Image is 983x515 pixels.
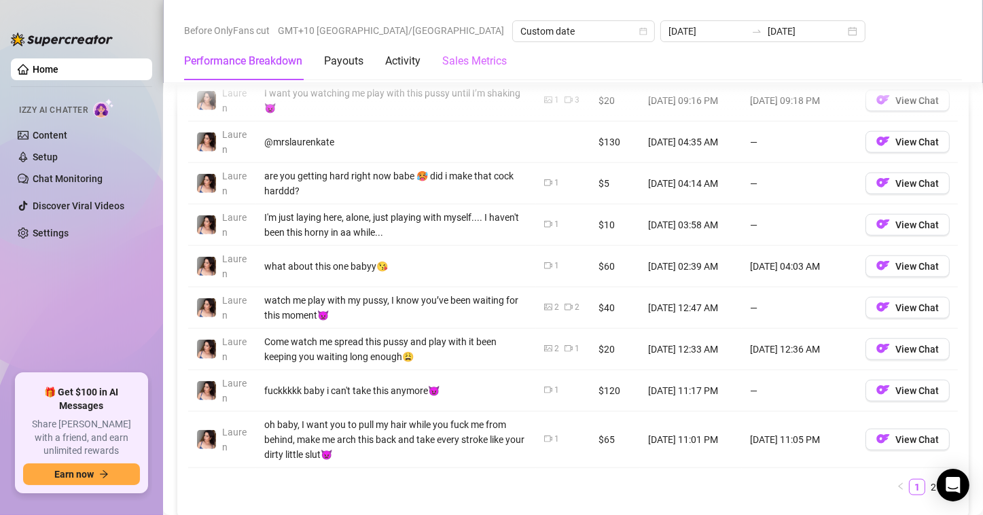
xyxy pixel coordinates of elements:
a: OFView Chat [865,222,950,233]
li: 1 [909,479,925,495]
span: View Chat [895,385,939,396]
img: AI Chatter [93,99,114,118]
div: oh baby, I want you to pull my hair while you fuck me from behind, make me arch this back and tak... [264,417,528,462]
a: 1 [910,480,925,495]
td: [DATE] 12:33 AM [640,329,742,370]
div: what about this one babyy😘 [264,259,528,274]
span: View Chat [895,344,939,355]
span: View Chat [895,178,939,189]
img: OF [876,259,890,272]
span: Izzy AI Chatter [19,104,88,117]
img: OF [876,432,890,446]
td: [DATE] 03:58 AM [640,205,742,246]
div: 2 [554,342,559,355]
a: Chat Monitoring [33,173,103,184]
button: Earn nowarrow-right [23,463,140,485]
span: picture [544,96,552,104]
td: — [742,205,857,246]
td: [DATE] 04:03 AM [742,246,857,287]
td: $10 [590,205,640,246]
td: [DATE] 09:18 PM [742,80,857,122]
img: Lauren [197,132,216,152]
span: View Chat [895,219,939,230]
td: $120 [590,370,640,412]
div: are you getting hard right now babe 🥵 did i make that cock harddd? [264,168,528,198]
img: OF [876,217,890,231]
td: [DATE] 11:17 PM [640,370,742,412]
a: OFView Chat [865,305,950,316]
span: Share [PERSON_NAME] with a friend, and earn unlimited rewards [23,418,140,458]
span: Before OnlyFans cut [184,20,270,41]
img: OF [876,135,890,148]
button: OFView Chat [865,214,950,236]
span: 🎁 Get $100 in AI Messages [23,386,140,412]
span: video-camera [565,344,573,353]
img: OF [876,176,890,190]
div: 1 [554,260,559,272]
span: View Chat [895,137,939,147]
a: Home [33,64,58,75]
div: 3 [575,94,579,107]
a: OFView Chat [865,437,950,448]
span: calendar [639,27,647,35]
td: $130 [590,122,640,163]
img: Lauren [197,340,216,359]
span: left [897,482,905,491]
button: OFView Chat [865,173,950,194]
div: 1 [554,218,559,231]
td: $65 [590,412,640,468]
div: I want you watching me play with this pussy until I’m shaking👿 [264,86,528,116]
span: View Chat [895,302,939,313]
a: OFView Chat [865,388,950,399]
span: Lauren [222,295,247,321]
span: Lauren [222,88,247,113]
img: OF [876,93,890,107]
a: OFView Chat [865,264,950,274]
a: OFView Chat [865,181,950,192]
span: video-camera [544,386,552,394]
a: Content [33,130,67,141]
a: 2 [926,480,941,495]
button: OFView Chat [865,297,950,319]
div: 1 [575,342,579,355]
td: [DATE] 11:01 PM [640,412,742,468]
span: Lauren [222,336,247,362]
div: Performance Breakdown [184,53,302,69]
span: Lauren [222,427,247,452]
span: video-camera [544,435,552,443]
td: — [742,122,857,163]
div: Payouts [324,53,363,69]
span: video-camera [544,220,552,228]
button: OFView Chat [865,380,950,402]
span: Custom date [520,21,647,41]
div: @mrslaurenkate [264,135,528,149]
a: OFView Chat [865,139,950,150]
td: [DATE] 09:16 PM [640,80,742,122]
div: 1 [554,384,559,397]
button: OFView Chat [865,429,950,450]
td: [DATE] 04:35 AM [640,122,742,163]
img: Lauren [197,381,216,400]
img: OF [876,383,890,397]
input: End date [768,24,845,39]
div: I'm just laying here, alone, just playing with myself.... I haven't been this horny in aa while... [264,210,528,240]
img: Lauren [197,298,216,317]
span: Earn now [54,469,94,480]
span: video-camera [565,303,573,311]
span: picture [544,344,552,353]
img: Lauren [197,91,216,110]
span: video-camera [544,179,552,187]
img: Lauren [197,215,216,234]
div: Activity [385,53,421,69]
span: picture [544,303,552,311]
a: OFView Chat [865,347,950,357]
td: $20 [590,329,640,370]
td: [DATE] 02:39 AM [640,246,742,287]
td: [DATE] 04:14 AM [640,163,742,205]
button: left [893,479,909,495]
a: Setup [33,152,58,162]
input: Start date [668,24,746,39]
span: View Chat [895,434,939,445]
div: Come watch me spread this pussy and play with it been keeping you waiting long enough😩 [264,334,528,364]
td: — [742,287,857,329]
